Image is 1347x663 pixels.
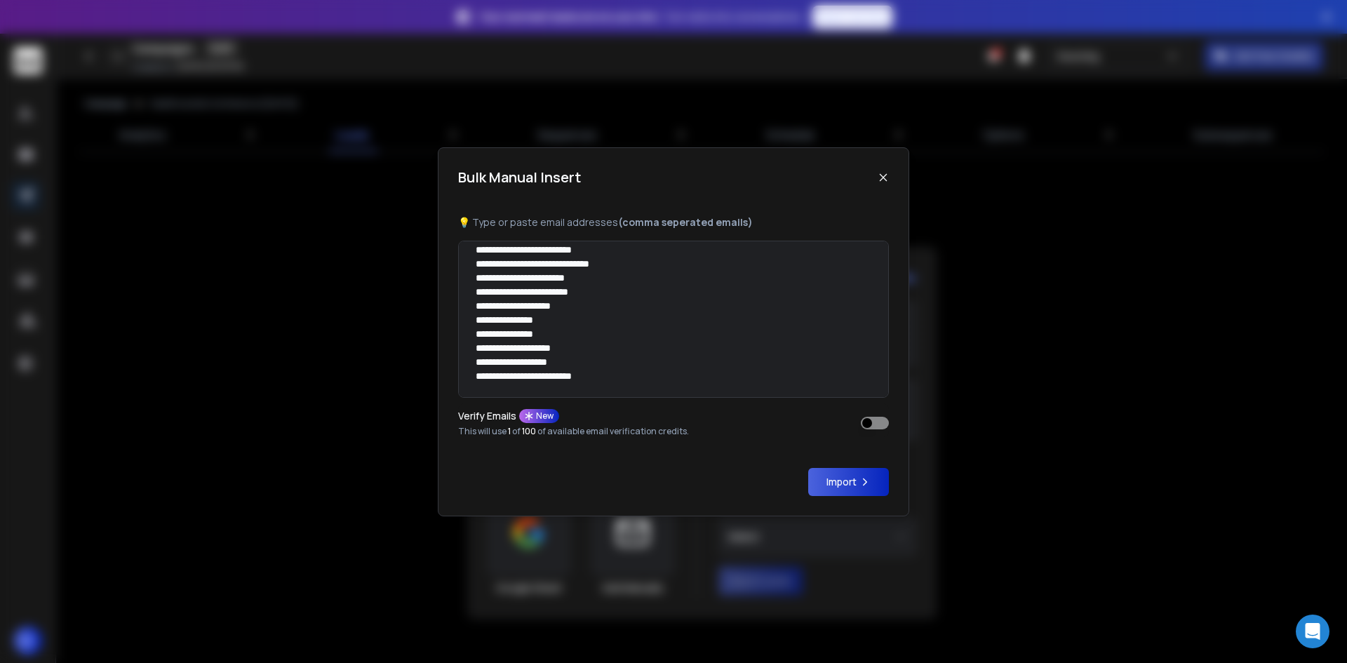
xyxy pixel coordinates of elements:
b: (comma seperated emails) [618,215,753,229]
span: 1 [508,425,511,437]
button: Import [808,468,889,496]
h1: Bulk Manual Insert [458,168,581,187]
p: Verify Emails [458,411,516,421]
div: New [519,409,559,423]
span: 100 [522,425,536,437]
p: 💡 Type or paste email addresses [458,215,889,229]
div: Open Intercom Messenger [1296,615,1329,648]
p: This will use of of available email verification credits. [458,426,689,437]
